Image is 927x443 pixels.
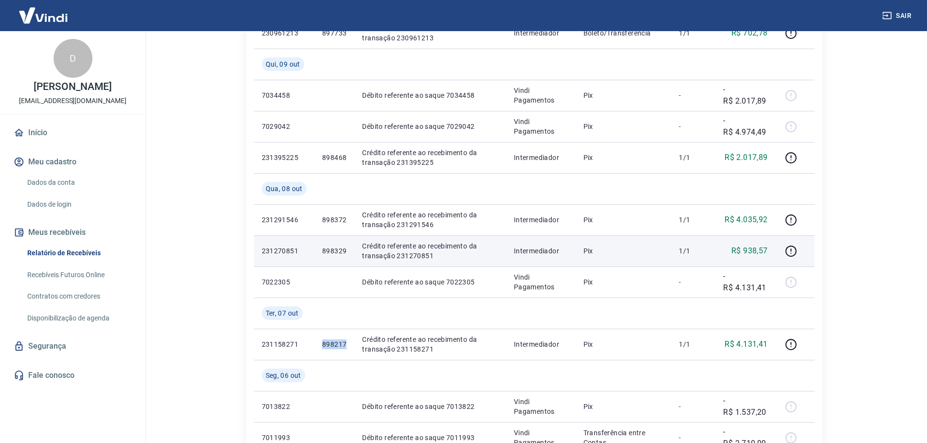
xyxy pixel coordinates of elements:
p: Débito referente ao saque 7029042 [362,122,498,131]
p: -R$ 4.131,41 [723,270,767,294]
p: Crédito referente ao recebimento da transação 231291546 [362,210,498,230]
p: Intermediador [514,153,568,162]
p: Pix [583,246,664,256]
span: Seg, 06 out [266,371,301,380]
p: 7029042 [262,122,307,131]
p: Débito referente ao saque 7013822 [362,402,498,411]
p: [PERSON_NAME] [34,82,111,92]
p: Débito referente ao saque 7011993 [362,433,498,443]
a: Disponibilização de agenda [23,308,134,328]
p: 7034458 [262,90,307,100]
a: Recebíveis Futuros Online [23,265,134,285]
p: Pix [583,402,664,411]
span: Qui, 09 out [266,59,300,69]
p: -R$ 1.537,20 [723,395,767,418]
p: - [679,433,708,443]
p: Crédito referente ao recebimento da transação 231395225 [362,148,498,167]
p: Vindi Pagamentos [514,397,568,416]
a: Dados de login [23,195,134,214]
p: R$ 702,78 [731,27,768,39]
a: Início [12,122,134,143]
p: 1/1 [679,215,708,225]
p: Pix [583,122,664,131]
p: 231291546 [262,215,307,225]
p: 1/1 [679,28,708,38]
p: 231158271 [262,339,307,349]
p: 1/1 [679,153,708,162]
p: - [679,402,708,411]
p: - [679,122,708,131]
button: Meu cadastro [12,151,134,173]
p: Pix [583,153,664,162]
p: - [679,90,708,100]
p: 898329 [322,246,346,256]
p: - [679,277,708,287]
p: Crédito referente ao recebimento da transação 231270851 [362,241,498,261]
p: 1/1 [679,339,708,349]
p: -R$ 2.017,89 [723,84,767,107]
p: 7022305 [262,277,307,287]
a: Relatório de Recebíveis [23,243,134,263]
p: Pix [583,90,664,100]
p: 230961213 [262,28,307,38]
p: Vindi Pagamentos [514,272,568,292]
p: Pix [583,339,664,349]
p: R$ 938,57 [731,245,768,257]
p: Pix [583,215,664,225]
p: 231270851 [262,246,307,256]
p: 1/1 [679,246,708,256]
p: Crédito referente ao recebimento da transação 231158271 [362,335,498,354]
img: Vindi [12,0,75,30]
button: Sair [880,7,915,25]
p: 7013822 [262,402,307,411]
a: Dados da conta [23,173,134,193]
button: Meus recebíveis [12,222,134,243]
p: Boleto/Transferência [583,28,664,38]
p: Crédito referente ao recebimento da transação 230961213 [362,23,498,43]
p: Débito referente ao saque 7022305 [362,277,498,287]
p: 7011993 [262,433,307,443]
p: Intermediador [514,246,568,256]
a: Contratos com credores [23,286,134,306]
p: Intermediador [514,28,568,38]
p: 898372 [322,215,346,225]
a: Fale conosco [12,365,134,386]
p: Débito referente ao saque 7034458 [362,90,498,100]
div: D [54,39,92,78]
p: [EMAIL_ADDRESS][DOMAIN_NAME] [19,96,127,106]
span: Qua, 08 out [266,184,303,194]
p: R$ 4.035,92 [725,214,767,226]
p: 897733 [322,28,346,38]
p: 898217 [322,339,346,349]
p: R$ 2.017,89 [725,152,767,163]
p: Intermediador [514,339,568,349]
p: Vindi Pagamentos [514,117,568,136]
p: Vindi Pagamentos [514,86,568,105]
p: 898468 [322,153,346,162]
p: 231395225 [262,153,307,162]
span: Ter, 07 out [266,308,299,318]
p: -R$ 4.974,49 [723,115,767,138]
p: Intermediador [514,215,568,225]
a: Segurança [12,336,134,357]
p: Pix [583,277,664,287]
p: R$ 4.131,41 [725,338,767,350]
